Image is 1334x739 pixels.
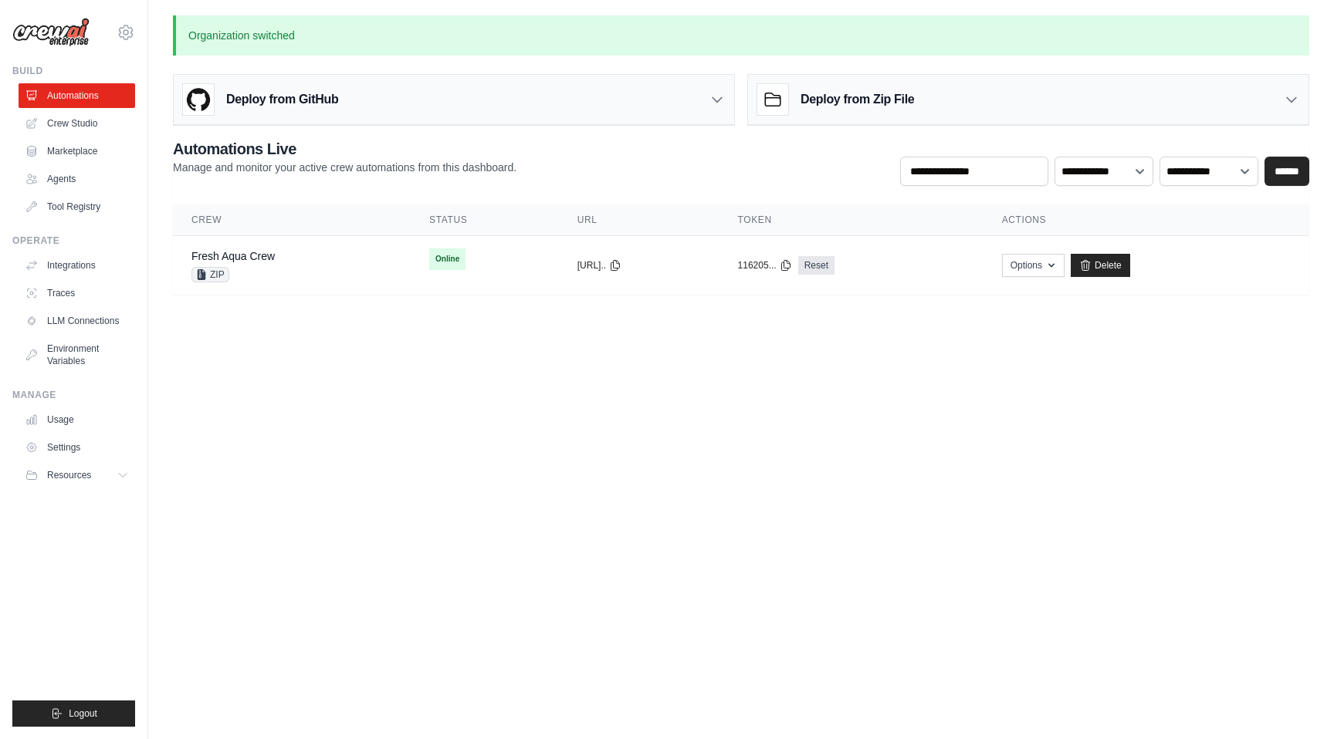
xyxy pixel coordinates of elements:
div: Operate [12,235,135,247]
button: Logout [12,700,135,727]
th: URL [559,204,719,236]
span: Resources [47,469,91,481]
img: Logo [12,18,90,47]
a: Environment Variables [19,336,135,373]
th: Actions [984,204,1309,236]
th: Token [719,204,984,236]
button: Resources [19,463,135,488]
a: Crew Studio [19,111,135,136]
a: Agents [19,167,135,191]
span: Logout [69,707,97,720]
a: Automations [19,83,135,108]
button: Options [1002,254,1065,277]
h3: Deploy from Zip File [801,90,914,109]
a: Settings [19,435,135,460]
div: Manage [12,389,135,401]
a: Usage [19,407,135,432]
button: 116205... [738,259,792,272]
a: Marketplace [19,139,135,164]
a: Tool Registry [19,194,135,219]
div: Build [12,65,135,77]
a: Reset [798,256,835,275]
h2: Automations Live [173,138,516,160]
span: Online [429,248,466,270]
a: Fresh Aqua Crew [191,250,275,262]
h3: Deploy from GitHub [226,90,338,109]
p: Organization switched [173,15,1309,56]
a: LLM Connections [19,309,135,333]
th: Crew [173,204,411,236]
th: Status [411,204,559,236]
a: Delete [1071,254,1130,277]
a: Integrations [19,253,135,278]
img: GitHub Logo [183,84,214,115]
a: Traces [19,281,135,305]
span: ZIP [191,267,229,282]
p: Manage and monitor your active crew automations from this dashboard. [173,160,516,175]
